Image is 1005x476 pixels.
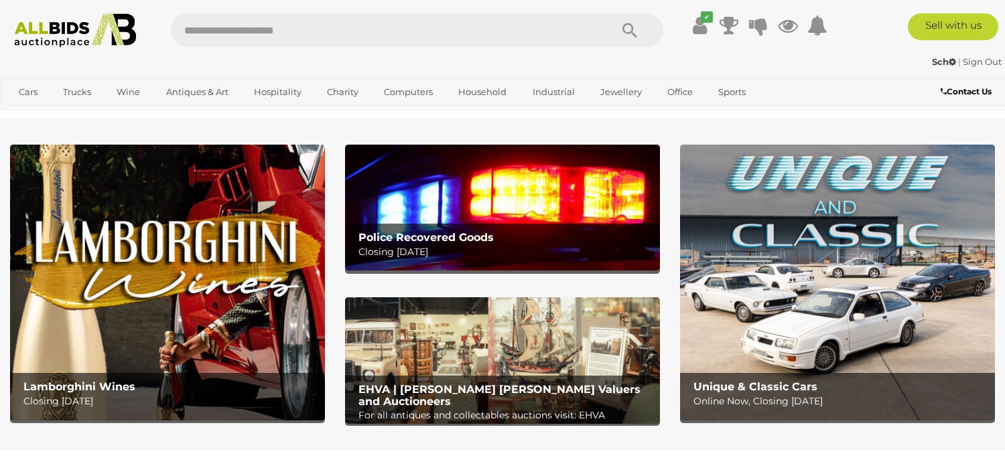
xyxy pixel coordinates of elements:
p: Online Now, Closing [DATE] [693,393,988,410]
a: Wine [108,81,149,103]
a: Cars [10,81,46,103]
a: Charity [318,81,367,103]
a: Sports [710,81,754,103]
a: Computers [375,81,442,103]
b: EHVA | [PERSON_NAME] [PERSON_NAME] Valuers and Auctioneers [358,383,641,408]
a: Unique & Classic Cars Unique & Classic Cars Online Now, Closing [DATE] [680,145,995,420]
a: ✔ [689,13,710,37]
a: Industrial [524,81,584,103]
img: Lamborghini Wines [10,145,325,420]
p: Closing [DATE] [23,393,318,410]
a: Lamborghini Wines Lamborghini Wines Closing [DATE] [10,145,325,420]
b: Contact Us [941,86,992,96]
img: Unique & Classic Cars [680,145,995,420]
a: Police Recovered Goods Police Recovered Goods Closing [DATE] [345,145,660,270]
a: Jewellery [592,81,651,103]
p: For all antiques and collectables auctions visit: EHVA [358,407,653,424]
a: [GEOGRAPHIC_DATA] [10,103,123,125]
a: Hospitality [245,81,310,103]
a: Household [450,81,515,103]
a: Antiques & Art [157,81,237,103]
a: Office [659,81,701,103]
a: Contact Us [941,84,995,99]
a: Sch [932,56,958,67]
button: Search [596,13,663,47]
a: EHVA | Evans Hastings Valuers and Auctioneers EHVA | [PERSON_NAME] [PERSON_NAME] Valuers and Auct... [345,297,660,423]
a: Sign Out [963,56,1002,67]
b: Lamborghini Wines [23,380,135,393]
strong: Sch [932,56,956,67]
a: Trucks [54,81,100,103]
b: Unique & Classic Cars [693,380,817,393]
img: Allbids.com.au [7,13,143,48]
b: Police Recovered Goods [358,231,494,244]
img: Police Recovered Goods [345,145,660,270]
i: ✔ [701,11,713,23]
img: EHVA | Evans Hastings Valuers and Auctioneers [345,297,660,423]
a: Sell with us [908,13,998,40]
p: Closing [DATE] [358,244,653,260]
span: | [958,56,961,67]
